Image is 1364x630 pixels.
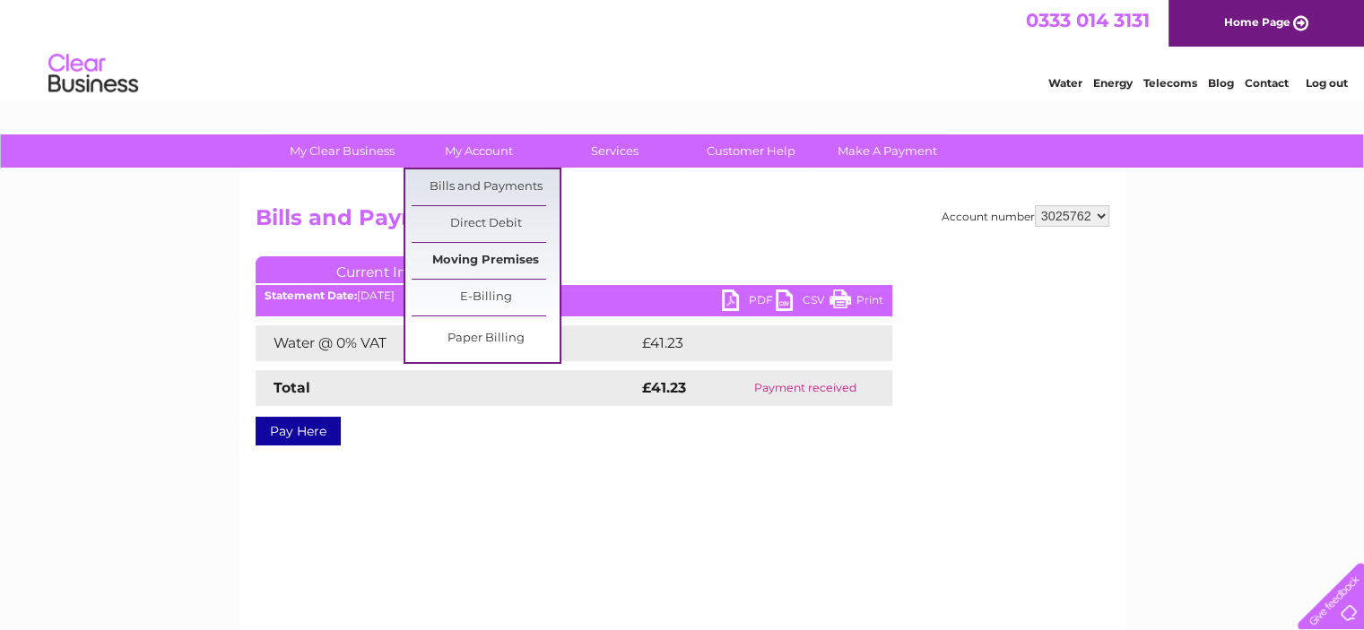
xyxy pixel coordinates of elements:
[268,134,416,168] a: My Clear Business
[638,325,854,361] td: £41.23
[719,370,891,406] td: Payment received
[776,289,830,315] a: CSV
[830,289,883,315] a: Print
[1143,76,1197,90] a: Telecoms
[412,169,560,205] a: Bills and Payments
[412,206,560,242] a: Direct Debit
[412,280,560,315] a: E-Billing
[256,289,892,302] div: [DATE]
[942,205,1109,227] div: Account number
[677,134,825,168] a: Customer Help
[1305,76,1347,90] a: Log out
[1208,76,1234,90] a: Blog
[1093,76,1133,90] a: Energy
[256,256,525,283] a: Current Invoice
[722,289,776,315] a: PDF
[1048,76,1082,90] a: Water
[265,289,357,302] b: Statement Date:
[48,47,139,101] img: logo.png
[404,134,552,168] a: My Account
[642,379,686,396] strong: £41.23
[1026,9,1150,31] a: 0333 014 3131
[274,379,310,396] strong: Total
[256,417,341,445] a: Pay Here
[813,134,961,168] a: Make A Payment
[259,10,1107,87] div: Clear Business is a trading name of Verastar Limited (registered in [GEOGRAPHIC_DATA] No. 3667643...
[412,321,560,357] a: Paper Billing
[412,243,560,279] a: Moving Premises
[256,325,638,361] td: Water @ 0% VAT
[1245,76,1289,90] a: Contact
[256,205,1109,239] h2: Bills and Payments
[541,134,689,168] a: Services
